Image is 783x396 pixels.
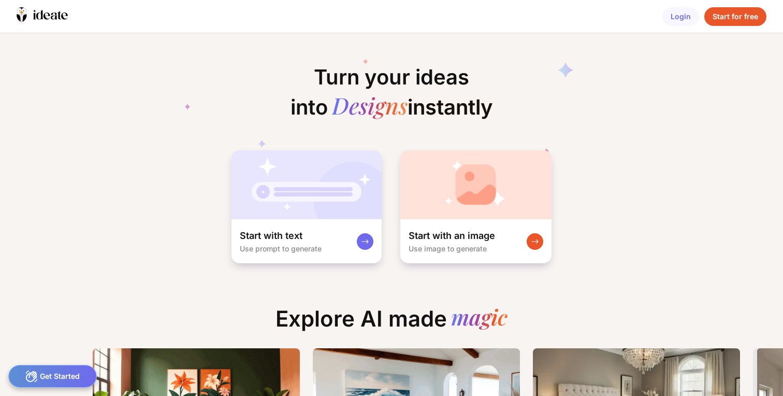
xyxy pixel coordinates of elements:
div: Use image to generate [409,244,487,253]
img: startWithTextCardBg.jpg [231,150,382,219]
div: Start with text [240,230,302,242]
div: Use prompt to generate [240,244,322,253]
div: Explore AI made [267,306,516,340]
div: Start for free [704,7,766,26]
div: Login [662,7,699,26]
div: magic [451,306,508,332]
div: Get Started [8,365,97,388]
div: Start with an image [409,230,495,242]
img: startWithImageCardBg.jpg [400,150,552,219]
